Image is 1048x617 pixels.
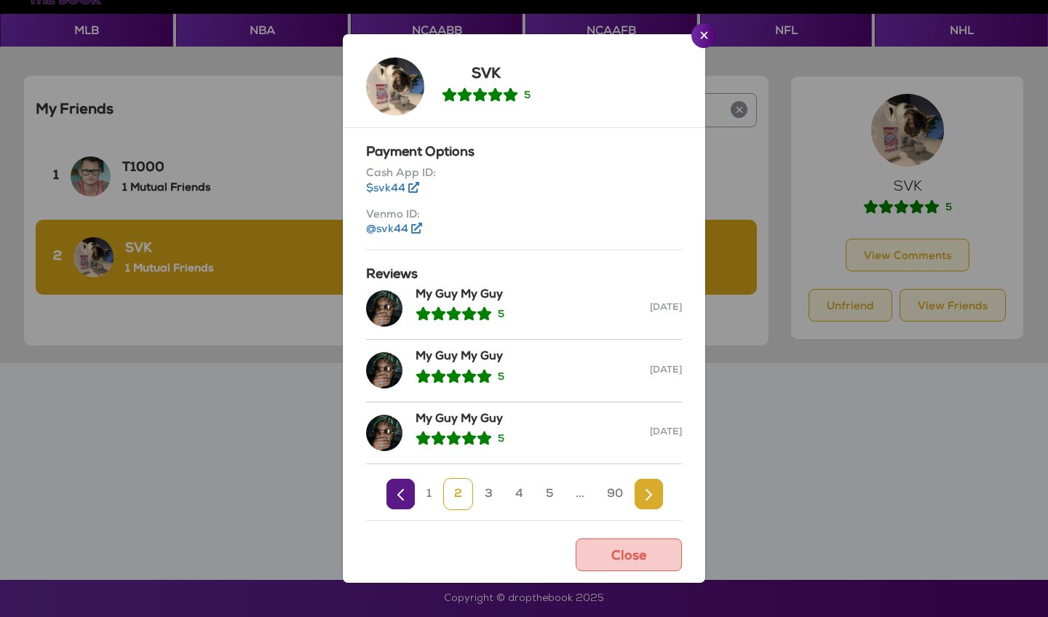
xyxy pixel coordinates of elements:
[646,489,652,501] img: Next
[366,224,422,235] a: @svk44
[386,479,415,509] a: Previous
[442,66,531,84] h6: SVK
[416,289,650,303] h5: My Guy My Guy
[366,290,402,327] img: Profile Image
[366,183,419,194] a: $svk44
[498,371,504,385] label: 5
[504,478,534,510] a: 4
[366,415,402,451] img: Profile Image
[691,23,716,48] button: Close
[443,478,473,510] a: 2
[700,31,708,39] img: Close
[366,146,682,162] h6: Payment Options
[416,478,442,510] a: 1
[635,479,663,509] a: Next
[366,268,682,284] h6: Reviews
[366,167,682,181] span: Cash App ID:
[366,208,682,223] span: Venmo ID:
[498,308,504,322] label: 5
[474,478,504,510] a: 3
[416,351,650,365] h5: My Guy My Guy
[565,478,595,510] a: ...
[535,478,564,510] a: 5
[397,489,404,501] img: Previous
[498,433,504,447] label: 5
[366,352,402,389] img: Profile Image
[650,365,682,378] div: [DATE]
[650,426,682,439] div: [DATE]
[416,413,650,427] h5: My Guy My Guy
[650,302,682,315] div: [DATE]
[596,478,634,510] a: 90
[524,89,531,103] label: 5
[576,538,682,571] button: Close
